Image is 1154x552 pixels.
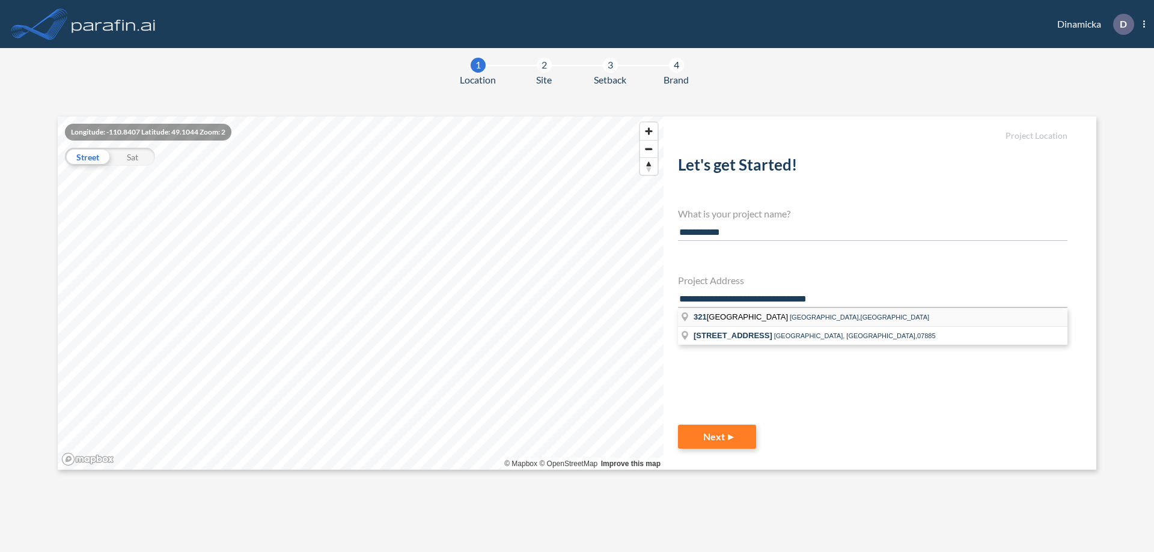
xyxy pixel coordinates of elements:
span: Brand [664,73,689,87]
span: Reset bearing to north [640,158,658,175]
span: [GEOGRAPHIC_DATA], [GEOGRAPHIC_DATA],07885 [774,332,936,339]
span: [GEOGRAPHIC_DATA] [694,312,790,321]
div: Sat [110,148,155,166]
span: [GEOGRAPHIC_DATA],[GEOGRAPHIC_DATA] [790,314,929,321]
a: OpenStreetMap [539,459,597,468]
div: 2 [537,58,552,73]
div: 1 [471,58,486,73]
span: Zoom out [640,141,658,157]
p: D [1120,19,1127,29]
h4: What is your project name? [678,208,1067,219]
a: Mapbox [504,459,537,468]
div: Street [65,148,110,166]
h4: Project Address [678,274,1067,286]
div: 3 [603,58,618,73]
a: Mapbox homepage [61,452,114,466]
h5: Project Location [678,131,1067,141]
button: Next [678,425,756,449]
span: 321 [694,312,707,321]
h2: Let's get Started! [678,156,1067,179]
span: [STREET_ADDRESS] [694,331,772,340]
div: Dinamicka [1039,14,1145,35]
span: Location [460,73,496,87]
button: Zoom out [640,140,658,157]
canvas: Map [58,117,664,470]
div: Longitude: -110.8407 Latitude: 49.1044 Zoom: 2 [65,124,231,141]
a: Improve this map [601,459,661,468]
img: logo [69,12,158,36]
span: Site [536,73,552,87]
button: Reset bearing to north [640,157,658,175]
button: Zoom in [640,123,658,140]
div: 4 [669,58,684,73]
span: Setback [594,73,626,87]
